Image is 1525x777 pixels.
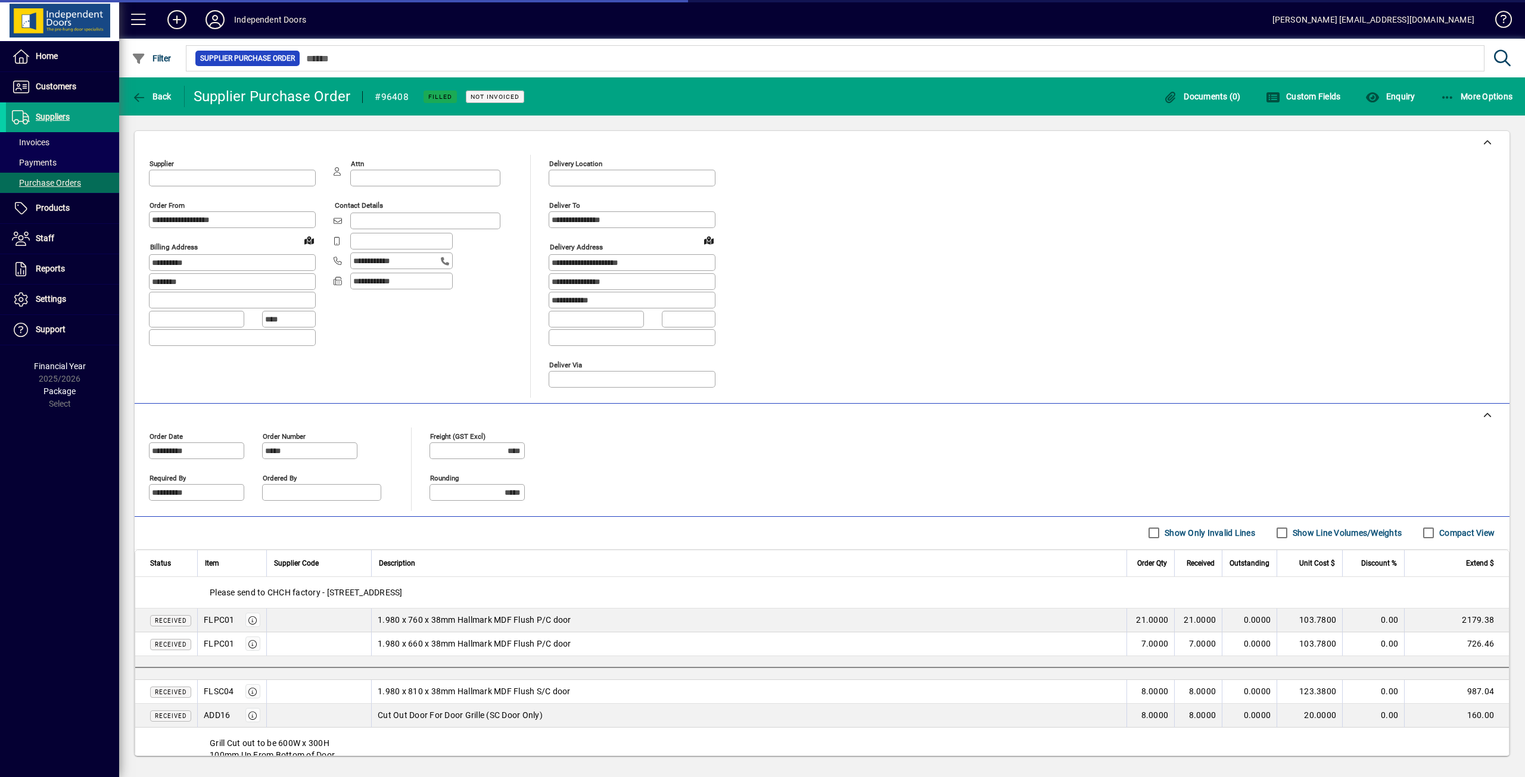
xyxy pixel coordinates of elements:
[1222,632,1277,656] td: 0.0000
[129,86,175,107] button: Back
[1466,557,1494,570] span: Extend $
[6,132,119,152] a: Invoices
[1277,704,1342,728] td: 20.0000
[204,614,235,626] div: FLPC01
[1404,704,1509,728] td: 160.00
[430,473,459,482] mat-label: Rounding
[1440,92,1513,101] span: More Options
[1404,680,1509,704] td: 987.04
[549,360,582,369] mat-label: Deliver via
[549,201,580,210] mat-label: Deliver To
[36,82,76,91] span: Customers
[204,638,235,650] div: FLPC01
[135,577,1509,608] div: Please send to CHCH factory - [STREET_ADDRESS]
[6,72,119,102] a: Customers
[471,93,519,101] span: Not Invoiced
[1160,86,1244,107] button: Documents (0)
[1437,86,1516,107] button: More Options
[1137,557,1167,570] span: Order Qty
[1404,609,1509,632] td: 2179.38
[378,614,571,626] span: 1.980 x 760 x 38mm Hallmark MDF Flush P/C door
[119,86,185,107] app-page-header-button: Back
[6,224,119,254] a: Staff
[150,201,185,210] mat-label: Order from
[194,87,351,106] div: Supplier Purchase Order
[6,194,119,223] a: Products
[1404,632,1509,656] td: 726.46
[6,285,119,314] a: Settings
[428,93,452,101] span: Filled
[36,51,58,61] span: Home
[36,233,54,243] span: Staff
[150,160,174,168] mat-label: Supplier
[378,638,571,650] span: 1.980 x 660 x 38mm Hallmark MDF Flush P/C door
[34,361,86,371] span: Financial Year
[196,9,234,30] button: Profile
[1174,680,1222,704] td: 8.0000
[200,52,295,64] span: Supplier Purchase Order
[1187,557,1215,570] span: Received
[6,173,119,193] a: Purchase Orders
[351,160,364,168] mat-label: Attn
[375,88,409,107] div: #96408
[1272,10,1474,29] div: [PERSON_NAME] [EMAIL_ADDRESS][DOMAIN_NAME]
[1277,680,1342,704] td: 123.3800
[1266,92,1341,101] span: Custom Fields
[699,230,718,249] a: View on map
[36,112,70,121] span: Suppliers
[36,203,70,213] span: Products
[1263,86,1344,107] button: Custom Fields
[234,10,306,29] div: Independent Doors
[43,386,76,396] span: Package
[263,432,306,440] mat-label: Order number
[1126,704,1174,728] td: 8.0000
[1126,609,1174,632] td: 21.0000
[1437,527,1495,539] label: Compact View
[1174,632,1222,656] td: 7.0000
[12,178,81,188] span: Purchase Orders
[155,617,186,624] span: Received
[378,709,543,721] span: Cut Out Door For Door Grille (SC Door Only)
[205,557,219,570] span: Item
[36,264,65,273] span: Reports
[132,92,172,101] span: Back
[1163,92,1241,101] span: Documents (0)
[150,473,186,482] mat-label: Required by
[1362,86,1418,107] button: Enquiry
[12,158,57,167] span: Payments
[36,324,66,334] span: Support
[12,138,49,147] span: Invoices
[155,689,186,695] span: Received
[1174,704,1222,728] td: 8.0000
[150,557,171,570] span: Status
[204,685,234,697] div: FLSC04
[204,709,230,721] div: ADD16
[1162,527,1255,539] label: Show Only Invalid Lines
[300,230,319,249] a: View on map
[132,54,172,63] span: Filter
[1365,92,1415,101] span: Enquiry
[1342,632,1404,656] td: 0.00
[1126,680,1174,704] td: 8.0000
[1222,704,1277,728] td: 0.0000
[6,315,119,345] a: Support
[1230,557,1269,570] span: Outstanding
[158,9,196,30] button: Add
[1222,680,1277,704] td: 0.0000
[379,557,415,570] span: Description
[150,432,183,440] mat-label: Order date
[1277,609,1342,632] td: 103.7800
[1342,680,1404,704] td: 0.00
[1361,557,1397,570] span: Discount %
[1342,704,1404,728] td: 0.00
[1290,527,1402,539] label: Show Line Volumes/Weights
[155,713,186,719] span: Received
[1174,609,1222,632] td: 21.0000
[378,685,571,697] span: 1.980 x 810 x 38mm Hallmark MDF Flush S/C door
[155,641,186,648] span: Received
[6,42,119,71] a: Home
[1486,2,1510,41] a: Knowledge Base
[1277,632,1342,656] td: 103.7800
[6,152,119,173] a: Payments
[129,48,175,69] button: Filter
